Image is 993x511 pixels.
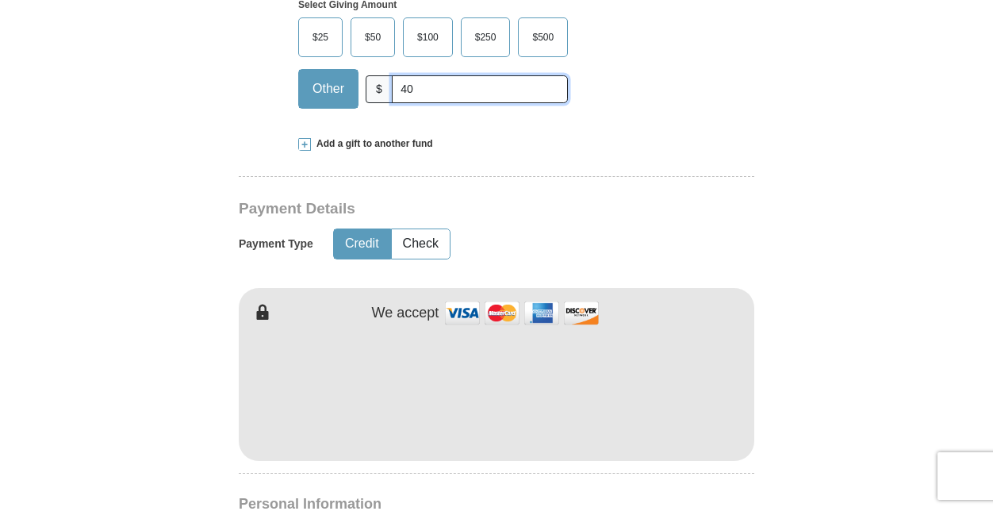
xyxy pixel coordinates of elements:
span: Other [305,77,352,101]
img: credit cards accepted [443,296,601,330]
span: $500 [524,25,562,49]
span: $ [366,75,393,103]
h3: Payment Details [239,200,643,218]
span: $100 [409,25,447,49]
span: $25 [305,25,336,49]
input: Other Amount [392,75,568,103]
span: Add a gift to another fund [311,137,433,151]
h4: Personal Information [239,498,754,510]
span: $50 [357,25,389,49]
button: Check [392,229,450,259]
button: Credit [334,229,390,259]
h5: Payment Type [239,237,313,251]
span: $250 [467,25,504,49]
h4: We accept [372,305,439,322]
